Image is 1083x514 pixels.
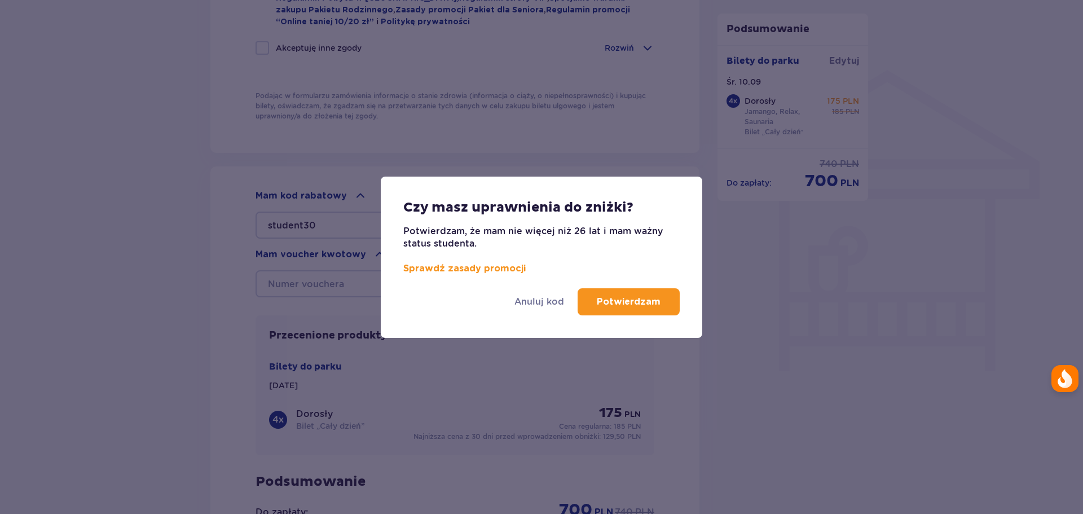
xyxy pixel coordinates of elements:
a: Anuluj kod [514,296,564,308]
p: Potwierdzam, że mam nie więcej niż 26 lat i mam ważny status studenta. [403,225,680,275]
a: Sprawdź zasady promocji [403,264,526,273]
p: Potwierdzam [597,296,661,308]
button: Potwierdzam [578,288,680,315]
p: Czy masz uprawnienia do zniżki? [403,199,633,216]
